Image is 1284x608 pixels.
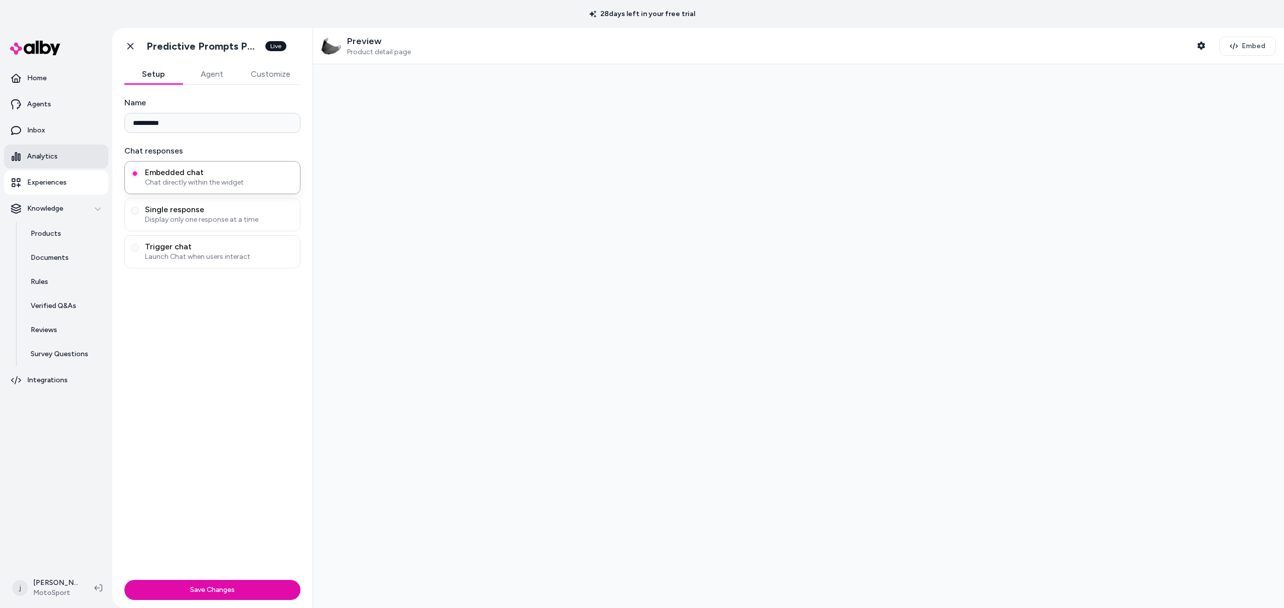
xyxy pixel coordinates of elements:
[31,325,57,335] p: Reviews
[131,244,139,252] button: Trigger chatLaunch Chat when users interact
[124,580,300,600] button: Save Changes
[27,73,47,83] p: Home
[31,229,61,239] p: Products
[145,252,294,262] span: Launch Chat when users interact
[21,246,108,270] a: Documents
[145,242,294,252] span: Trigger chat
[21,342,108,366] a: Survey Questions
[145,168,294,178] span: Embedded chat
[21,270,108,294] a: Rules
[4,171,108,195] a: Experiences
[4,144,108,169] a: Analytics
[33,578,78,588] p: [PERSON_NAME]
[21,294,108,318] a: Verified Q&As
[347,48,411,57] span: Product detail page
[347,36,411,47] p: Preview
[27,99,51,109] p: Agents
[145,205,294,215] span: Single response
[31,253,69,263] p: Documents
[6,572,86,604] button: j[PERSON_NAME]MotoSport
[241,64,300,84] button: Customize
[321,36,341,56] img: Arai XD4 Shield
[27,204,63,214] p: Knowledge
[146,40,259,53] h1: Predictive Prompts PDP
[4,66,108,90] a: Home
[27,151,58,162] p: Analytics
[31,301,76,311] p: Verified Q&As
[145,178,294,188] span: Chat directly within the widget
[27,125,45,135] p: Inbox
[131,207,139,215] button: Single responseDisplay only one response at a time
[27,178,67,188] p: Experiences
[124,64,183,84] button: Setup
[33,588,78,598] span: MotoSport
[31,349,88,359] p: Survey Questions
[124,97,300,109] label: Name
[10,41,60,55] img: alby Logo
[145,215,294,225] span: Display only one response at a time
[4,92,108,116] a: Agents
[4,197,108,221] button: Knowledge
[265,41,286,51] div: Live
[583,9,701,19] p: 28 days left in your free trial
[21,222,108,246] a: Products
[21,318,108,342] a: Reviews
[4,368,108,392] a: Integrations
[27,375,68,385] p: Integrations
[31,277,48,287] p: Rules
[4,118,108,142] a: Inbox
[131,170,139,178] button: Embedded chatChat directly within the widget
[1242,41,1265,51] span: Embed
[12,580,28,596] span: j
[183,64,241,84] button: Agent
[124,145,300,157] label: Chat responses
[1219,37,1276,56] button: Embed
